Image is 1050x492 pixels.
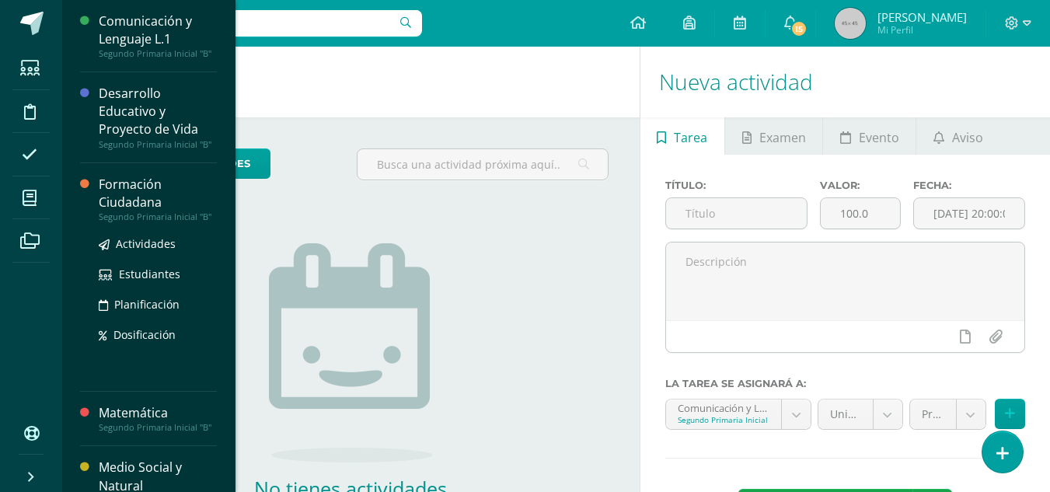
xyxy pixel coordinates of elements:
div: Desarrollo Educativo y Proyecto de Vida [99,85,217,138]
img: no_activities.png [269,243,432,462]
div: Comunicación y Lenguaje L.1 [99,12,217,48]
label: Título: [665,180,808,191]
a: Prueba de Logro (40.0%) [910,400,985,429]
label: La tarea se asignará a: [665,378,1025,389]
span: Tarea [674,119,707,156]
span: Planificación [114,297,180,312]
span: Mi Perfil [877,23,967,37]
input: Fecha de entrega [914,198,1024,229]
label: Valor: [820,180,901,191]
span: Actividades [116,236,176,251]
a: Desarrollo Educativo y Proyecto de VidaSegundo Primaria Inicial "B" [99,85,217,149]
span: Evento [859,119,899,156]
h1: Nueva actividad [659,47,1031,117]
label: Fecha: [913,180,1025,191]
span: Estudiantes [119,267,180,281]
input: Busca una actividad próxima aquí... [358,149,607,180]
span: Prueba de Logro (40.0%) [922,400,944,429]
input: Título [666,198,808,229]
a: Formación CiudadanaSegundo Primaria Inicial "B" [99,176,217,222]
a: Dosificación [99,326,217,344]
input: Busca un usuario... [72,10,422,37]
img: 45x45 [835,8,866,39]
a: Actividades [99,235,217,253]
a: MatemáticaSegundo Primaria Inicial "B" [99,404,217,433]
div: Segundo Primaria Inicial "B" [99,48,217,59]
a: Evento [823,117,916,155]
span: [PERSON_NAME] [877,9,967,25]
h1: Actividades [81,47,621,117]
a: Estudiantes [99,265,217,283]
input: Puntos máximos [821,198,900,229]
div: Comunicación y Lenguaje L.1 'B' [678,400,769,414]
span: Aviso [952,119,983,156]
a: Planificación [99,295,217,313]
span: 15 [790,20,808,37]
a: Comunicación y Lenguaje L.1 'B'Segundo Primaria Inicial [666,400,811,429]
a: Tarea [640,117,724,155]
div: Segundo Primaria Inicial [678,414,769,425]
a: Examen [725,117,822,155]
div: Formación Ciudadana [99,176,217,211]
div: Matemática [99,404,217,422]
a: Comunicación y Lenguaje L.1Segundo Primaria Inicial "B" [99,12,217,59]
span: Examen [759,119,806,156]
span: Unidad 4 [830,400,861,429]
a: Aviso [916,117,999,155]
div: Segundo Primaria Inicial "B" [99,139,217,150]
div: Segundo Primaria Inicial "B" [99,211,217,222]
div: Segundo Primaria Inicial "B" [99,422,217,433]
span: Dosificación [113,327,176,342]
a: Unidad 4 [818,400,902,429]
